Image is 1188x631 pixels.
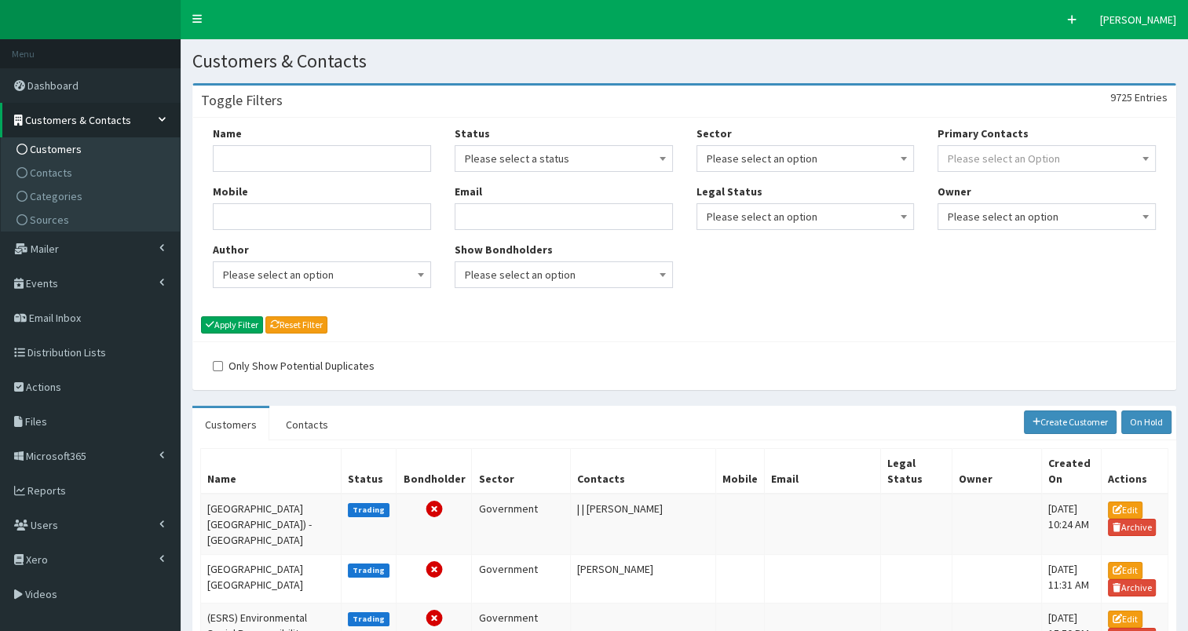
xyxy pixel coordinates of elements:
a: Customers [5,137,180,161]
span: Mailer [31,242,59,256]
span: Please select an option [948,206,1146,228]
span: Please select an Option [948,151,1060,166]
td: [DATE] 11:31 AM [1041,554,1101,603]
th: Mobile [716,448,765,494]
label: Author [213,242,249,257]
span: Please select a status [455,145,673,172]
span: Email Inbox [29,311,81,325]
label: Trading [348,503,390,517]
td: [PERSON_NAME] [571,554,716,603]
label: Sector [696,126,732,141]
td: Government [472,554,571,603]
span: Customers & Contacts [25,113,131,127]
th: Contacts [571,448,716,494]
span: Files [25,414,47,429]
a: Contacts [5,161,180,184]
a: Archive [1108,519,1157,536]
span: Microsoft365 [26,449,86,463]
span: Xero [26,553,48,567]
label: Only Show Potential Duplicates [213,358,375,374]
span: Please select an option [696,203,915,230]
td: | | [PERSON_NAME] [571,494,716,555]
th: Bondholder [397,448,472,494]
span: Please select an option [213,261,431,288]
span: Please select an option [707,206,905,228]
span: Reports [27,483,66,498]
button: Apply Filter [201,316,263,334]
a: Create Customer [1024,410,1117,434]
a: On Hold [1121,410,1172,434]
span: Sources [30,213,69,227]
span: Customers [30,142,82,156]
th: Status [341,448,397,494]
span: Please select an option [938,203,1156,230]
label: Status [455,126,490,141]
td: [GEOGRAPHIC_DATA] [GEOGRAPHIC_DATA]) - [GEOGRAPHIC_DATA] [201,494,342,555]
span: Contacts [30,166,72,180]
h1: Customers & Contacts [192,51,1176,71]
th: Name [201,448,342,494]
label: Name [213,126,242,141]
span: Please select an option [223,264,421,286]
label: Owner [938,184,971,199]
th: Owner [952,448,1041,494]
span: Distribution Lists [27,345,106,359]
label: Primary Contacts [938,126,1029,141]
span: Dashboard [27,78,79,93]
td: [GEOGRAPHIC_DATA] [GEOGRAPHIC_DATA] [201,554,342,603]
a: Customers [192,408,269,441]
span: Users [31,518,58,532]
label: Trading [348,612,390,626]
span: Videos [25,587,57,601]
a: Sources [5,208,180,232]
span: [PERSON_NAME] [1100,13,1176,27]
span: Please select an option [696,145,915,172]
label: Legal Status [696,184,762,199]
th: Legal Status [880,448,952,494]
td: Government [472,494,571,555]
th: Email [765,448,881,494]
span: 9725 [1110,90,1132,104]
span: Entries [1135,90,1168,104]
a: Edit [1108,611,1142,628]
span: Events [26,276,58,290]
a: Contacts [273,408,341,441]
a: Edit [1108,562,1142,579]
input: Only Show Potential Duplicates [213,361,223,371]
span: Please select an option [707,148,905,170]
label: Show Bondholders [455,242,553,257]
td: [DATE] 10:24 AM [1041,494,1101,555]
th: Sector [472,448,571,494]
label: Email [455,184,482,199]
a: Categories [5,184,180,208]
span: Please select an option [465,264,663,286]
label: Mobile [213,184,248,199]
h3: Toggle Filters [201,93,283,108]
span: Please select an option [455,261,673,288]
a: Reset Filter [265,316,327,334]
label: Trading [348,564,390,578]
span: Categories [30,189,82,203]
span: Please select a status [465,148,663,170]
span: Actions [26,380,61,394]
a: Edit [1108,502,1142,519]
a: Archive [1108,579,1157,596]
th: Created On [1041,448,1101,494]
th: Actions [1101,448,1168,494]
